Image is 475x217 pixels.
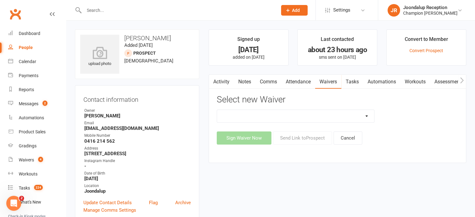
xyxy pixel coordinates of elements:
[19,59,36,64] div: Calendar
[84,183,191,189] div: Location
[19,101,38,106] div: Messages
[19,87,34,92] div: Reports
[42,101,47,106] span: 2
[403,5,458,10] div: Joondalup Reception
[84,151,191,156] strong: [STREET_ADDRESS]
[405,35,448,47] div: Convert to Member
[19,115,44,120] div: Automations
[83,206,136,214] a: Manage Comms Settings
[209,75,234,89] a: Activity
[84,138,191,144] strong: 0416 214 562
[8,139,66,153] a: Gradings
[84,113,191,119] strong: [PERSON_NAME]
[333,3,350,17] span: Settings
[281,5,308,16] button: Add
[234,75,255,89] a: Notes
[149,199,158,206] a: Flag
[8,55,66,69] a: Calendar
[303,47,371,53] div: about 23 hours ago
[84,133,191,139] div: Mobile Number
[8,167,66,181] a: Workouts
[124,58,173,64] span: [DEMOGRAPHIC_DATA]
[409,48,443,53] a: Convert Prospect
[8,27,66,41] a: Dashboard
[19,157,34,162] div: Waivers
[321,35,354,47] div: Last contacted
[8,41,66,55] a: People
[19,185,30,190] div: Tasks
[133,51,156,56] snap: prospect
[281,75,315,89] a: Attendance
[175,199,191,206] a: Archive
[84,163,191,169] strong: -
[19,196,24,201] span: 2
[84,188,191,194] strong: Joondalup
[19,143,37,148] div: Gradings
[430,75,468,89] a: Assessments
[255,75,281,89] a: Comms
[84,120,191,126] div: Email
[84,145,191,151] div: Address
[80,47,119,67] div: upload photo
[334,131,362,145] button: Cancel
[83,199,132,206] a: Update Contact Details
[83,94,191,103] h3: Contact information
[19,171,37,176] div: Workouts
[388,4,400,17] div: JR
[8,153,66,167] a: Waivers 4
[82,6,273,15] input: Search...
[38,157,43,162] span: 4
[8,97,66,111] a: Messages 2
[7,6,23,22] a: Clubworx
[403,10,458,16] div: Champion [PERSON_NAME]
[8,125,66,139] a: Product Sales
[84,126,191,131] strong: [EMAIL_ADDRESS][DOMAIN_NAME]
[8,181,66,195] a: Tasks 224
[8,195,66,209] a: What's New
[8,83,66,97] a: Reports
[84,176,191,181] strong: [DATE]
[80,35,194,42] h3: [PERSON_NAME]
[19,73,38,78] div: Payments
[19,200,41,205] div: What's New
[84,170,191,176] div: Date of Birth
[292,8,300,13] span: Add
[8,69,66,83] a: Payments
[400,75,430,89] a: Workouts
[8,111,66,125] a: Automations
[363,75,400,89] a: Automations
[19,45,33,50] div: People
[303,55,371,60] p: sms sent on [DATE]
[341,75,363,89] a: Tasks
[124,42,153,48] time: Added [DATE]
[215,47,283,53] div: [DATE]
[6,196,21,211] iframe: Intercom live chat
[19,129,46,134] div: Product Sales
[84,158,191,164] div: Instagram Handle
[237,35,260,47] div: Signed up
[19,31,40,36] div: Dashboard
[217,95,458,105] h3: Select new Waiver
[34,185,43,190] span: 224
[215,55,283,60] p: added on [DATE]
[315,75,341,89] a: Waivers
[84,108,191,114] div: Owner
